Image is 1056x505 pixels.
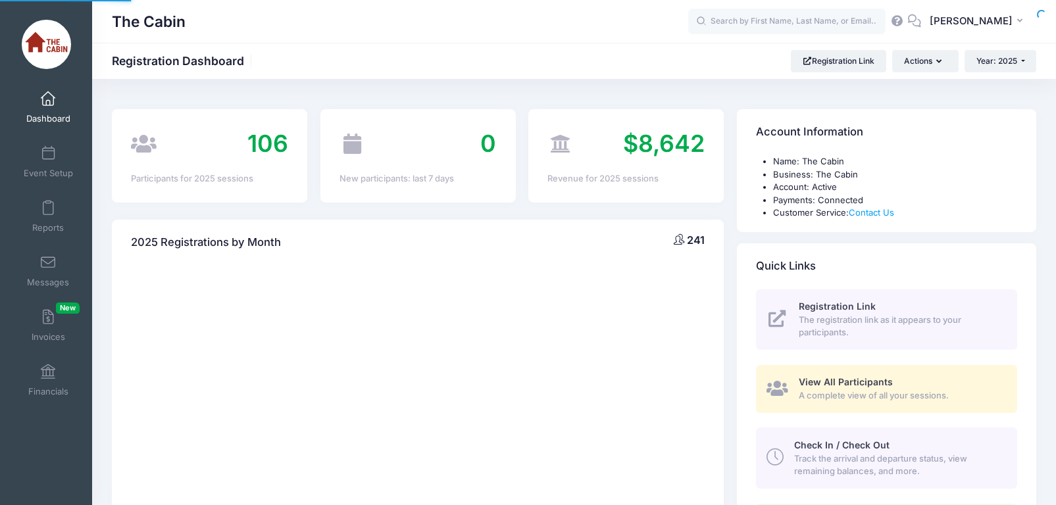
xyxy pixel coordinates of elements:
span: Invoices [32,331,65,343]
span: 106 [247,129,288,158]
a: Financials [17,357,80,403]
span: The registration link as it appears to your participants. [799,314,1002,339]
span: Year: 2025 [976,56,1017,66]
a: Contact Us [849,207,894,218]
div: Revenue for 2025 sessions [547,172,705,185]
span: Registration Link [799,301,876,312]
a: Registration Link [791,50,886,72]
h4: 2025 Registrations by Month [131,224,281,261]
span: Financials [28,386,68,397]
div: New participants: last 7 days [339,172,497,185]
button: [PERSON_NAME] [921,7,1036,37]
a: Dashboard [17,84,80,130]
a: View All Participants A complete view of all your sessions. [756,365,1017,413]
span: View All Participants [799,376,893,387]
a: InvoicesNew [17,302,80,349]
h4: Account Information [756,114,863,151]
li: Customer Service: [773,206,1017,220]
span: Dashboard [26,113,70,124]
a: Event Setup [17,139,80,185]
h4: Quick Links [756,247,816,285]
h1: Registration Dashboard [112,54,255,68]
span: A complete view of all your sessions. [799,389,1002,402]
span: Reports [32,222,64,233]
input: Search by First Name, Last Name, or Email... [688,9,886,35]
span: New [56,302,80,314]
li: Business: The Cabin [773,168,1017,181]
a: Registration Link The registration link as it appears to your participants. [756,289,1017,350]
h1: The Cabin [112,7,186,37]
span: Track the arrival and departure status, view remaining balances, and more. [794,452,1002,478]
a: Check In / Check Out Track the arrival and departure status, view remaining balances, and more. [756,427,1017,488]
li: Payments: Connected [773,194,1017,207]
span: Event Setup [24,168,73,179]
button: Year: 2025 [965,50,1036,72]
a: Messages [17,248,80,294]
li: Name: The Cabin [773,155,1017,168]
span: 241 [687,233,705,247]
li: Account: Active [773,181,1017,194]
span: 0 [480,129,496,158]
span: Check In / Check Out [794,439,890,450]
a: Reports [17,193,80,239]
span: $8,642 [623,129,705,158]
button: Actions [892,50,958,72]
span: Messages [27,277,69,288]
span: [PERSON_NAME] [930,14,1013,28]
img: The Cabin [22,20,71,69]
div: Participants for 2025 sessions [131,172,288,185]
